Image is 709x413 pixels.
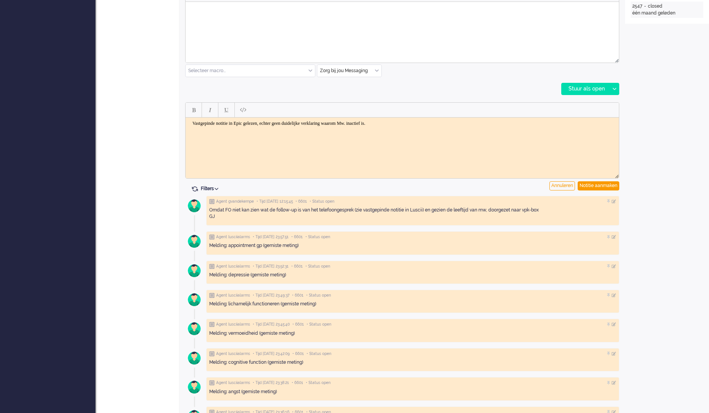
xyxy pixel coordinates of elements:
[220,103,233,116] button: Underline
[209,330,616,337] div: Melding: vermoeidheid (gemiste meting)
[253,293,289,298] span: • Tijd [DATE] 23:49:37
[185,196,204,215] img: avatar
[186,118,619,171] iframe: Rich Text Area
[307,322,331,327] span: • Status open
[201,186,221,191] span: Filters
[209,389,616,395] div: Melding: angst (gemiste meting)
[578,181,619,190] div: Notitie aanmaken
[292,351,304,357] span: • 6601
[187,103,200,116] button: Bold
[292,380,303,386] span: • 6601
[562,83,609,95] div: Stuur als open
[185,348,204,368] img: avatar
[216,199,254,204] span: Agent gvandekempe
[185,319,204,338] img: avatar
[632,3,642,10] div: 2547
[306,293,331,298] span: • Status open
[216,264,250,269] span: Agent lusciialarms
[549,181,575,190] div: Annuleren
[257,199,293,204] span: • Tijd [DATE] 12:15:45
[253,234,289,240] span: • Tijd [DATE] 23:57:51
[307,351,331,357] span: • Status open
[186,2,619,56] iframe: Rich Text Area
[209,322,215,327] img: ic_note_grey.svg
[310,199,334,204] span: • Status open
[209,301,616,307] div: Melding: lichamelijk functioneren (gemiste meting)
[209,199,215,204] img: ic_note_grey.svg
[209,351,215,357] img: ic_note_grey.svg
[216,322,250,327] span: Agent lusciialarms
[305,234,330,240] span: • Status open
[216,351,250,357] span: Agent lusciialarms
[292,293,304,298] span: • 6601
[291,234,303,240] span: • 6601
[209,272,616,278] div: Melding: depressie (gemiste meting)
[185,290,204,309] img: avatar
[305,264,330,269] span: • Status open
[306,380,331,386] span: • Status open
[216,380,250,386] span: Agent lusciialarms
[209,207,616,220] div: Omdat FO niet kan zien wat de follow-up is van het telefoongesprek (zie vastgepinde notitie in Lu...
[612,56,619,63] div: Resize
[209,293,215,298] img: ic_note_grey.svg
[632,10,702,16] div: één maand geleden
[612,171,619,178] div: Resize
[253,264,289,269] span: • Tijd [DATE] 23:52:31
[203,103,216,116] button: Italic
[209,234,215,240] img: ic_note_grey.svg
[216,234,250,240] span: Agent lusciialarms
[236,103,249,116] button: Paste plain text
[209,242,616,249] div: Melding: appointment gp (gemiste meting)
[253,322,290,327] span: • Tijd [DATE] 23:45:40
[185,378,204,397] img: avatar
[253,380,289,386] span: • Tijd [DATE] 23:38:21
[642,3,648,10] div: -
[292,322,304,327] span: • 6601
[185,232,204,251] img: avatar
[185,261,204,280] img: avatar
[209,380,215,386] img: ic_note_grey.svg
[253,351,290,357] span: • Tijd [DATE] 23:42:09
[209,264,215,269] img: ic_note_grey.svg
[648,3,662,10] div: closed
[216,293,250,298] span: Agent lusciialarms
[209,359,616,366] div: Melding: cognitive function (gemiste meting)
[296,199,307,204] span: • 6601
[291,264,303,269] span: • 6601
